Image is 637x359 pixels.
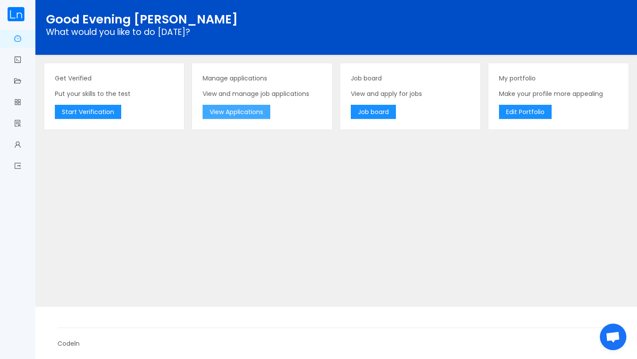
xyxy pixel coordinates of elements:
[351,74,470,83] p: Job board
[46,29,626,36] p: What would you like to do [DATE]?
[600,324,626,350] div: Ouvrir le chat
[55,105,121,119] button: Start Verification
[14,30,21,49] a: icon: dashboard
[14,136,21,155] a: icon: user
[46,11,238,28] span: Good Evening [PERSON_NAME]
[351,105,396,119] button: Job board
[35,307,637,359] footer: Codeln
[499,105,552,119] button: Edit Portfolio
[55,74,174,83] p: Get Verified
[499,74,618,83] p: My portfolio
[7,7,25,21] img: cropped.59e8b842.png
[14,73,21,91] a: icon: folder-open
[55,89,174,99] p: Put your skills to the test
[203,105,270,119] button: View Applications
[351,89,470,99] p: View and apply for jobs
[499,89,618,99] p: Make your profile more appealing
[203,89,322,99] p: View and manage job applications
[14,51,21,70] a: icon: code
[203,74,322,83] p: Manage applications
[14,94,21,112] a: icon: appstore
[14,115,21,134] a: icon: solution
